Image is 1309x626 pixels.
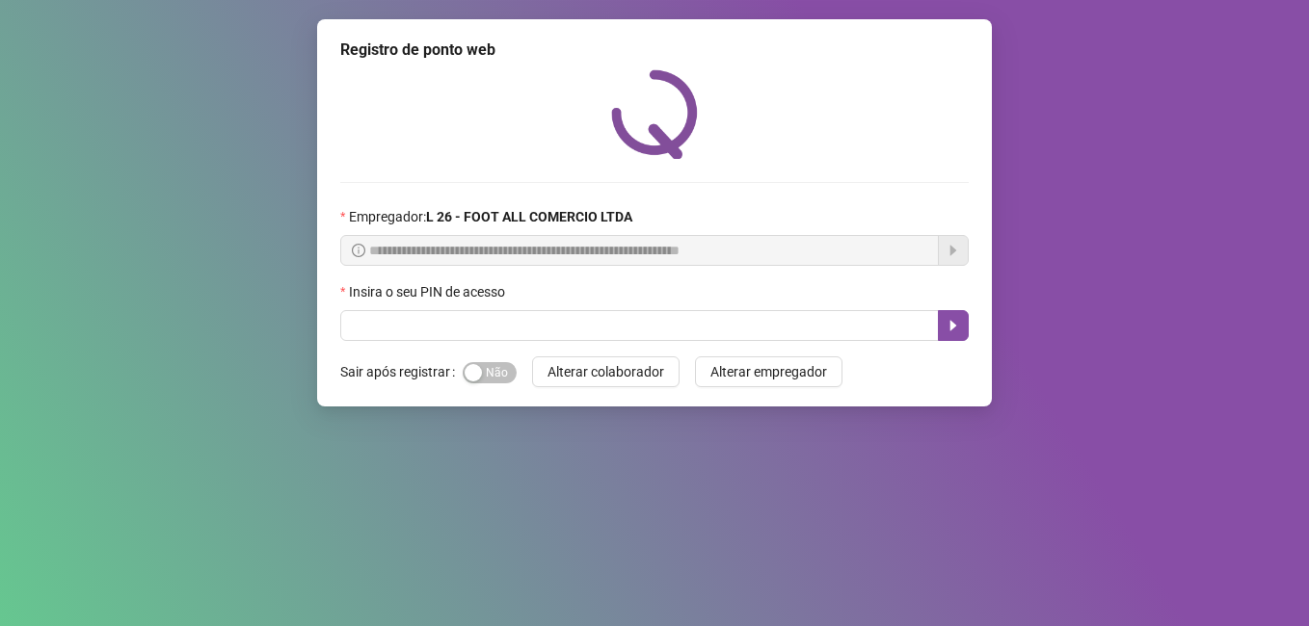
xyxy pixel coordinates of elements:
[352,244,365,257] span: info-circle
[946,318,961,333] span: caret-right
[710,361,827,382] span: Alterar empregador
[340,281,518,302] label: Insira o seu PIN de acesso
[426,209,632,224] strong: L 26 - FOOT ALL COMERCIO LTDA
[695,356,842,387] button: Alterar empregador
[611,69,698,159] img: QRPoint
[532,356,680,387] button: Alterar colaborador
[349,206,632,227] span: Empregador :
[548,361,664,382] span: Alterar colaborador
[340,356,463,387] label: Sair após registrar
[340,39,969,62] div: Registro de ponto web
